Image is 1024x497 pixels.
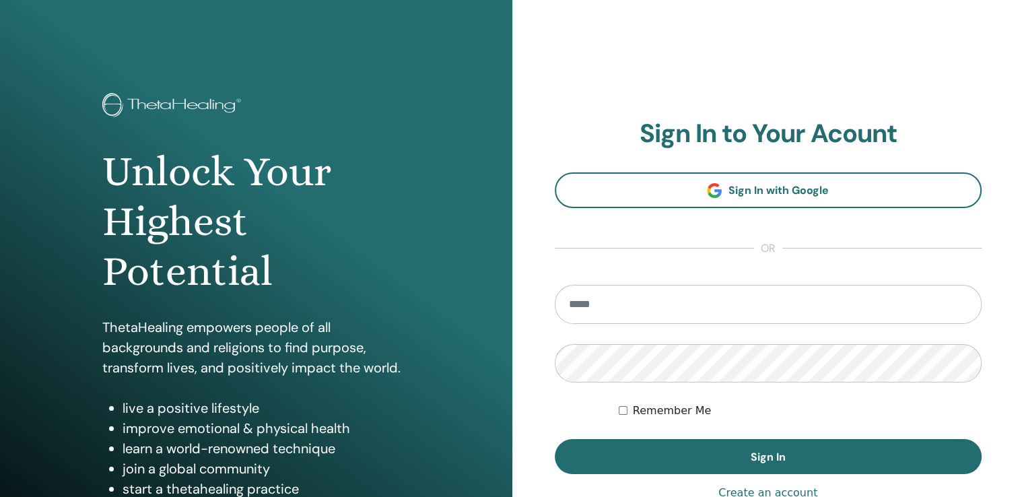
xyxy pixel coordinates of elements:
[555,439,982,474] button: Sign In
[754,240,782,257] span: or
[123,459,410,479] li: join a global community
[123,418,410,438] li: improve emotional & physical health
[619,403,982,419] div: Keep me authenticated indefinitely or until I manually logout
[555,172,982,208] a: Sign In with Google
[102,317,410,378] p: ThetaHealing empowers people of all backgrounds and religions to find purpose, transform lives, a...
[102,147,410,297] h1: Unlock Your Highest Potential
[555,119,982,150] h2: Sign In to Your Acount
[751,450,786,464] span: Sign In
[123,398,410,418] li: live a positive lifestyle
[728,183,829,197] span: Sign In with Google
[123,438,410,459] li: learn a world-renowned technique
[633,403,712,419] label: Remember Me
